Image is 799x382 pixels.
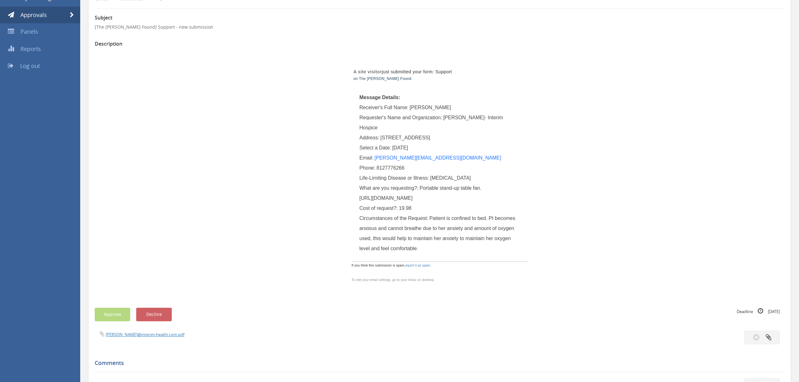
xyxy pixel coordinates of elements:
span: Email: [360,155,373,160]
span: Phone: [360,165,376,171]
span: Circumstances of the Request: [360,216,428,221]
button: Approve [95,308,130,321]
span: [PERSON_NAME] [410,105,451,110]
span: What are you requesting?: [360,185,419,191]
span: 19.98 [399,205,411,211]
a: [PERSON_NAME][EMAIL_ADDRESS][DOMAIN_NAME] [375,155,501,160]
a: [PERSON_NAME]@interim-health.com.pdf [106,332,184,337]
button: Decline [136,308,172,321]
span: Receiver's Full Name: [360,105,409,110]
span: Message Details: [360,95,400,100]
span: [PERSON_NAME]- Interim Hospice [360,115,505,130]
span: To edit your email settings, go to your Inbox on desktop. [352,278,435,282]
span: Cost of request?: [360,205,398,211]
small: Deadline [DATE] [737,308,780,315]
span: If you think this submission is spam, . [352,263,431,268]
span: Select a Date: [360,145,391,150]
span: 8127776266 [377,165,405,171]
span: Requester's Name and Organization: [360,115,442,120]
span: [DATE] [392,145,408,150]
span: Portable stand-up table fan. [URL][DOMAIN_NAME] [360,185,482,201]
span: Reports [20,45,41,53]
span: Address: [360,135,379,140]
span: just submitted your form: Support [354,69,452,74]
a: The [PERSON_NAME] Found [359,76,411,81]
span: on [354,76,358,81]
span: [STREET_ADDRESS] [380,135,430,140]
h5: Comments [95,360,780,366]
p: [The [PERSON_NAME] Found] Support - new submission [95,24,785,30]
span: [MEDICAL_DATA] [430,175,471,181]
span: Log out [20,62,40,70]
a: report it as spam [405,264,430,267]
strong: A site visitor [354,69,382,74]
span: Panels [20,28,38,35]
h3: Description [95,41,785,47]
span: Patient is confined to bed. Pt becomes anxious and cannot breathe due to her anxiety and amount o... [360,216,517,251]
span: Life-Limiting Disease or Illness: [360,175,429,181]
h3: Subject [95,15,785,21]
span: Approvals [20,11,47,19]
